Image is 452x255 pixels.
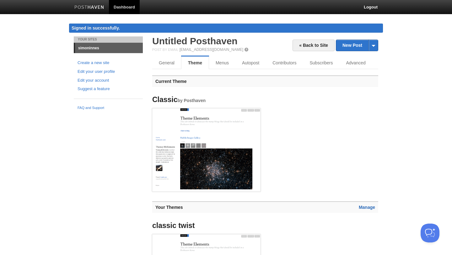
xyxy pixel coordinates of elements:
[421,224,439,242] iframe: Help Scout Beacon - Open
[152,222,261,230] h4: classic twist
[152,36,238,46] a: Untitled Posthaven
[152,57,181,69] a: General
[235,57,266,69] a: Autopost
[181,57,209,69] a: Theme
[74,36,143,43] li: Your Sites
[78,60,139,66] a: Create a new site
[359,205,375,210] a: Manage
[78,86,139,92] a: Suggest a feature
[152,75,378,87] h3: Current Theme
[74,5,104,10] img: Posthaven-bar
[78,68,139,75] a: Edit your user profile
[209,57,235,69] a: Menus
[339,57,372,69] a: Advanced
[78,77,139,84] a: Edit your account
[303,57,340,69] a: Subscribers
[336,40,378,51] a: New Post
[293,40,335,51] a: « Back to Site
[152,48,178,52] span: Post by Email
[152,96,261,104] h4: Classic
[180,47,243,52] a: [EMAIL_ADDRESS][DOMAIN_NAME]
[78,105,139,111] a: FAQ and Support
[69,24,383,33] div: Signed in successfully.
[178,98,206,103] small: by Posthaven
[75,43,143,53] a: simoninnes
[266,57,303,69] a: Contributors
[152,108,261,190] img: Screenshot
[152,201,378,213] h3: Your Themes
